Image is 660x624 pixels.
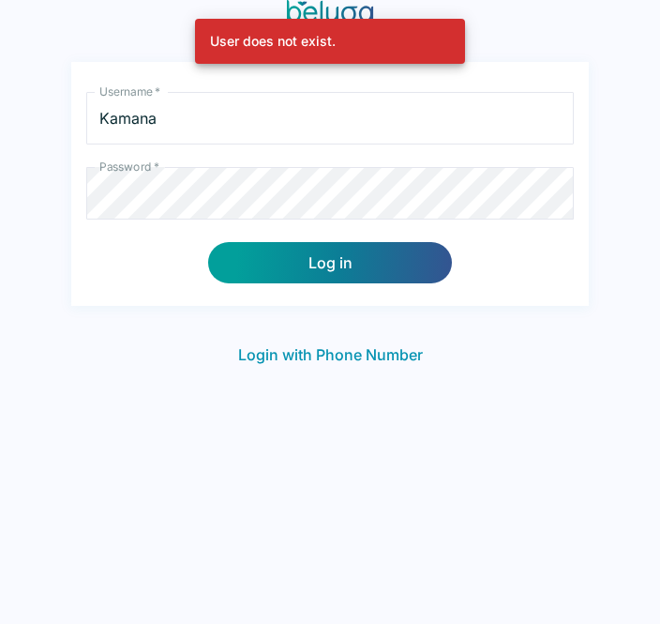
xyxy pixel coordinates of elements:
[86,92,574,145] input: username-input
[210,24,336,58] div: User does not exist.
[208,242,452,283] button: Log in
[86,167,574,220] input: password-input
[99,159,159,175] label: Password
[231,336,430,373] button: Login with Phone Number
[99,84,160,99] label: Username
